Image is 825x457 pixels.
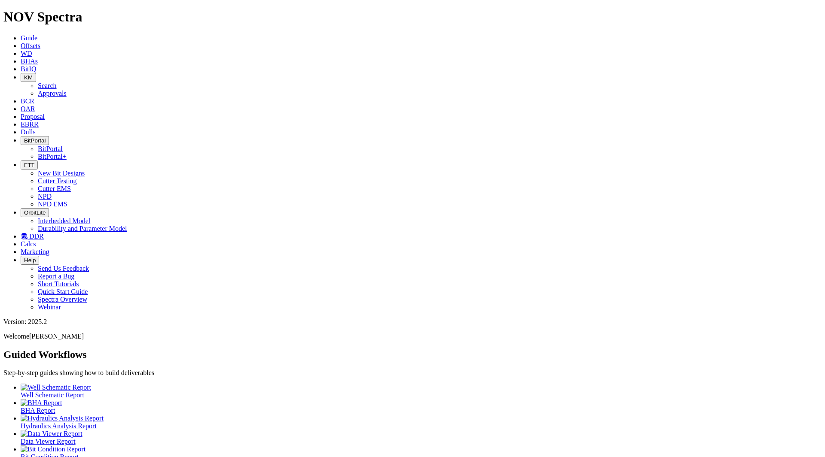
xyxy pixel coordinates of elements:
[38,296,87,303] a: Spectra Overview
[21,42,40,49] a: Offsets
[21,128,36,136] a: Dulls
[38,90,67,97] a: Approvals
[3,349,822,360] h2: Guided Workflows
[21,407,55,414] span: BHA Report
[24,162,34,168] span: FTT
[21,430,822,445] a: Data Viewer Report Data Viewer Report
[3,369,822,377] p: Step-by-step guides showing how to build deliverables
[38,265,89,272] a: Send Us Feedback
[3,318,822,326] div: Version: 2025.2
[21,384,822,399] a: Well Schematic Report Well Schematic Report
[21,105,35,112] a: OAR
[21,160,38,169] button: FTT
[21,233,44,240] a: DDR
[21,384,91,391] img: Well Schematic Report
[21,256,39,265] button: Help
[38,280,79,288] a: Short Tutorials
[24,137,46,144] span: BitPortal
[21,58,38,65] a: BHAs
[21,208,49,217] button: OrbitLite
[21,248,49,255] a: Marketing
[24,257,36,263] span: Help
[21,415,104,422] img: Hydraulics Analysis Report
[21,422,97,430] span: Hydraulics Analysis Report
[21,430,82,438] img: Data Viewer Report
[38,272,74,280] a: Report a Bug
[38,217,90,224] a: Interbedded Model
[21,50,32,57] a: WD
[38,169,85,177] a: New Bit Designs
[21,97,34,105] a: BCR
[29,333,84,340] span: [PERSON_NAME]
[38,193,52,200] a: NPD
[21,136,49,145] button: BitPortal
[38,185,71,192] a: Cutter EMS
[21,399,62,407] img: BHA Report
[38,225,127,232] a: Durability and Parameter Model
[21,391,84,399] span: Well Schematic Report
[21,399,822,414] a: BHA Report BHA Report
[29,233,44,240] span: DDR
[38,303,61,311] a: Webinar
[38,145,63,152] a: BitPortal
[21,65,36,73] a: BitIQ
[38,153,67,160] a: BitPortal+
[38,177,77,185] a: Cutter Testing
[21,415,822,430] a: Hydraulics Analysis Report Hydraulics Analysis Report
[3,333,822,340] p: Welcome
[3,9,822,25] h1: NOV Spectra
[21,121,39,128] a: EBRR
[21,34,37,42] a: Guide
[38,82,57,89] a: Search
[21,438,76,445] span: Data Viewer Report
[38,200,67,208] a: NPD EMS
[24,209,46,216] span: OrbitLite
[21,240,36,248] a: Calcs
[21,445,86,453] img: Bit Condition Report
[24,74,33,81] span: KM
[21,73,36,82] button: KM
[21,113,45,120] a: Proposal
[38,288,88,295] a: Quick Start Guide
